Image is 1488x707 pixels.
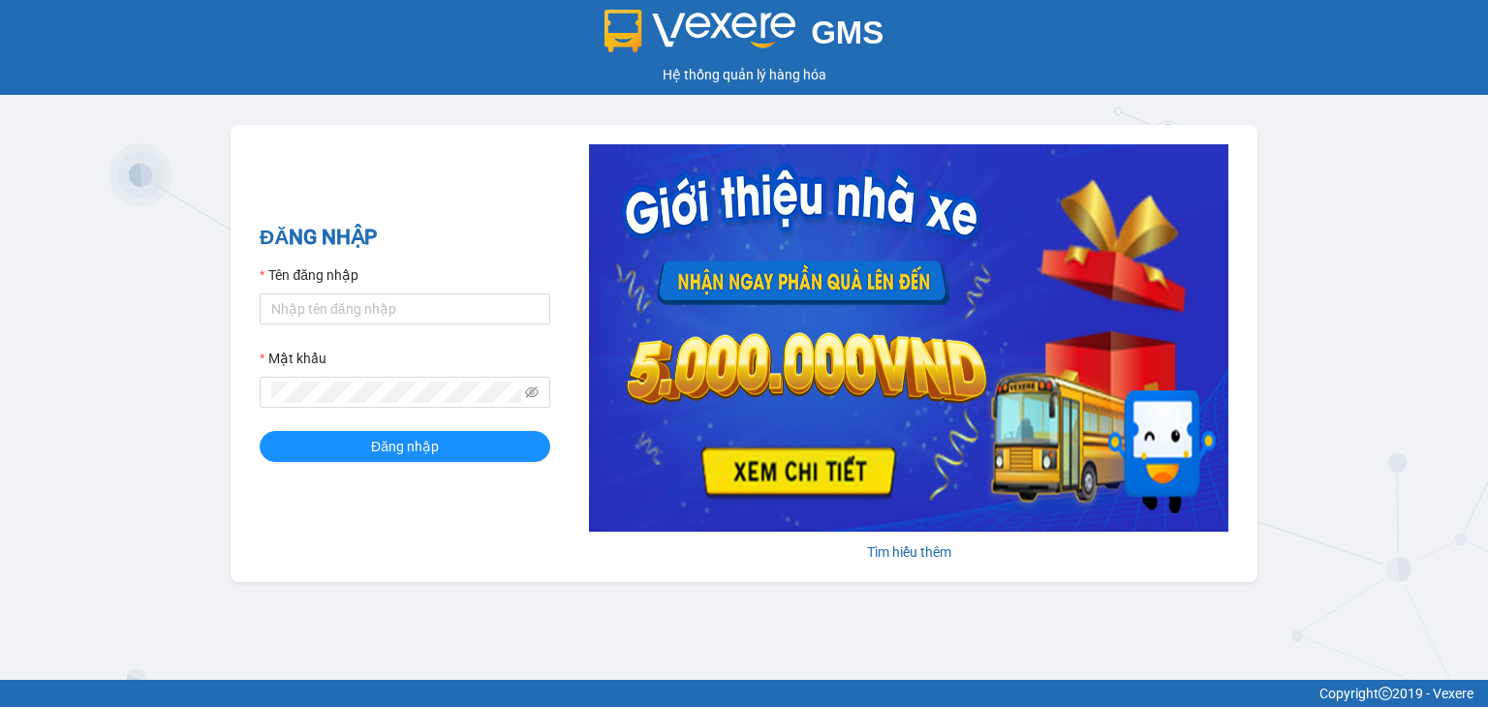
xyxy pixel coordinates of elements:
[811,15,883,50] span: GMS
[271,382,521,403] input: Mật khẩu
[260,348,326,369] label: Mật khẩu
[5,64,1483,85] div: Hệ thống quản lý hàng hóa
[589,144,1228,532] img: banner-0
[260,293,550,324] input: Tên đăng nhập
[371,436,439,457] span: Đăng nhập
[1379,687,1392,700] span: copyright
[15,683,1473,704] div: Copyright 2019 - Vexere
[604,29,884,45] a: GMS
[604,10,796,52] img: logo 2
[589,541,1228,563] div: Tìm hiểu thêm
[260,431,550,462] button: Đăng nhập
[260,222,550,254] h2: ĐĂNG NHẬP
[525,385,539,399] span: eye-invisible
[260,264,358,286] label: Tên đăng nhập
